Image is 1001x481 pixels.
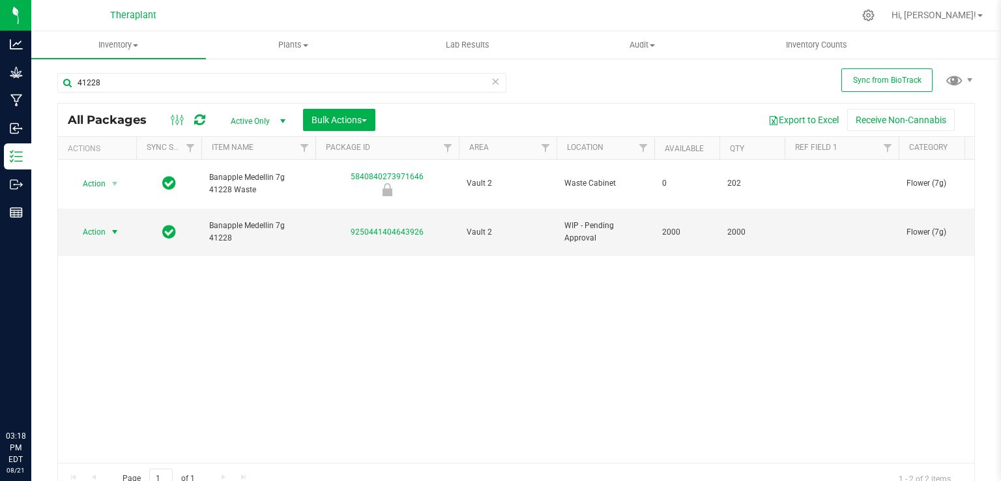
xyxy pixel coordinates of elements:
span: Clear [491,73,500,90]
span: select [107,223,123,241]
a: Filter [877,137,899,159]
iframe: Resource center [13,377,52,416]
span: In Sync [162,174,176,192]
a: Item Name [212,143,254,152]
span: Hi, [PERSON_NAME]! [892,10,976,20]
span: Waste Cabinet [564,177,646,190]
a: Qty [730,144,744,153]
span: Action [71,223,106,241]
inline-svg: Analytics [10,38,23,51]
inline-svg: Inventory [10,150,23,163]
a: 9250441404643926 [351,227,424,237]
a: Filter [294,137,315,159]
button: Export to Excel [760,109,847,131]
inline-svg: Manufacturing [10,94,23,107]
span: Inventory Counts [768,39,865,51]
a: Filter [180,137,201,159]
a: Area [469,143,489,152]
div: Newly Received [313,183,461,196]
span: Theraplant [110,10,156,21]
span: Inventory [31,39,206,51]
button: Sync from BioTrack [841,68,933,92]
span: Sync from BioTrack [853,76,921,85]
a: Filter [535,137,557,159]
span: Banapple Medellin 7g 41228 [209,220,308,244]
inline-svg: Grow [10,66,23,79]
button: Receive Non-Cannabis [847,109,955,131]
inline-svg: Outbound [10,178,23,191]
span: 2000 [727,226,777,239]
span: Vault 2 [467,226,549,239]
a: Category [909,143,948,152]
div: Actions [68,144,131,153]
input: Search Package ID, Item Name, SKU, Lot or Part Number... [57,73,506,93]
span: Banapple Medellin 7g 41228 Waste [209,171,308,196]
a: Audit [555,31,729,59]
a: Location [567,143,603,152]
a: Package ID [326,143,370,152]
button: Bulk Actions [303,109,375,131]
p: 08/21 [6,465,25,475]
span: All Packages [68,113,160,127]
a: Ref Field 1 [795,143,837,152]
span: 0 [662,177,712,190]
span: Plants [207,39,380,51]
span: Action [71,175,106,193]
inline-svg: Inbound [10,122,23,135]
span: Audit [555,39,729,51]
a: 5840840273971646 [351,172,424,181]
a: Filter [437,137,459,159]
span: Vault 2 [467,177,549,190]
a: Sync Status [147,143,197,152]
span: WIP - Pending Approval [564,220,646,244]
p: 03:18 PM EDT [6,430,25,465]
div: Manage settings [860,9,877,22]
span: 2000 [662,226,712,239]
span: In Sync [162,223,176,241]
a: Inventory [31,31,206,59]
a: Lab Results [381,31,555,59]
span: 202 [727,177,777,190]
inline-svg: Reports [10,206,23,219]
a: Inventory Counts [729,31,904,59]
a: Filter [633,137,654,159]
a: Plants [206,31,381,59]
span: Bulk Actions [312,115,367,125]
span: Lab Results [428,39,507,51]
a: Available [665,144,704,153]
span: select [107,175,123,193]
